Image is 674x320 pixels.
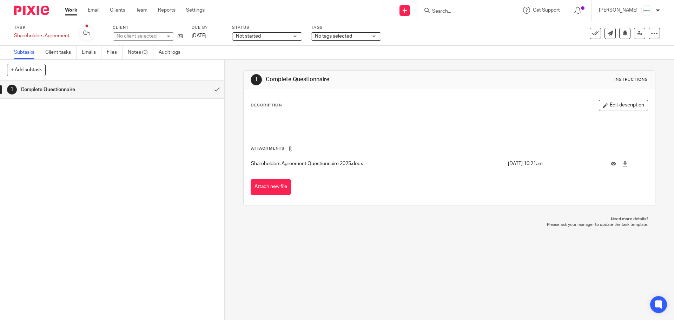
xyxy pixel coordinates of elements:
p: Please ask your manager to update the task template. [250,222,648,228]
span: [DATE] [192,33,206,38]
a: Email [88,7,99,14]
span: Attachments [251,146,285,150]
img: Pixie [14,6,49,15]
label: Task [14,25,70,31]
p: [PERSON_NAME] [599,7,637,14]
label: Tags [311,25,381,31]
a: Files [107,46,123,59]
label: Due by [192,25,223,31]
a: Emails [82,46,101,59]
a: Work [65,7,77,14]
a: Audit logs [159,46,186,59]
label: Status [232,25,302,31]
a: Clients [110,7,125,14]
span: No tags selected [315,34,352,39]
h1: Complete Questionnaire [266,76,464,83]
div: Shareholders Agreement [14,32,70,39]
small: /1 [86,32,90,35]
button: Attach new file [251,179,291,195]
a: Settings [186,7,205,14]
span: Get Support [533,8,560,13]
a: Subtasks [14,46,40,59]
p: [DATE] 10:21am [508,160,600,167]
div: Instructions [614,77,648,83]
div: 1 [7,85,17,94]
p: Description [251,103,282,108]
button: + Add subtask [7,64,46,76]
input: Search [431,8,495,15]
a: Reports [158,7,176,14]
img: Infinity%20Logo%20with%20Whitespace%20.png [641,5,652,16]
div: No client selected [117,33,162,40]
div: 1 [251,74,262,85]
button: Edit description [599,100,648,111]
a: Notes (0) [128,46,153,59]
p: Shareholders Agreement Questionnaire 2025.docx [251,160,504,167]
label: Client [113,25,183,31]
a: Download [622,160,628,167]
a: Client tasks [45,46,77,59]
p: Need more details? [250,216,648,222]
h1: Complete Questionnaire [21,84,142,95]
a: Team [136,7,147,14]
div: 0 [83,29,90,37]
span: Not started [236,34,261,39]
